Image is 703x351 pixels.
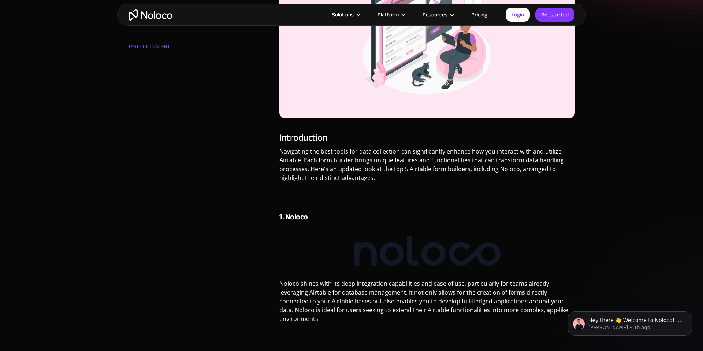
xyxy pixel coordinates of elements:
p: Noloco shines with its deep integration capabilities and ease of use, particularly for teams alre... [279,279,575,329]
a: Pricing [462,10,496,19]
iframe: Intercom notifications message [557,296,703,347]
div: Platform [368,10,413,19]
a: home [129,9,172,21]
h4: 1. Noloco [279,211,575,222]
h3: Introduction [279,132,575,143]
div: TABLE OF CONTENT [128,41,217,56]
a: Get started [535,8,574,22]
div: Solutions [323,10,368,19]
p: ‍ [279,332,575,347]
div: Resources [413,10,462,19]
p: Navigating the best tools for data collection can significantly enhance how you interact with and... [279,147,575,188]
p: ‍ [279,191,575,206]
div: Resources [423,10,447,19]
div: Platform [377,10,399,19]
a: Login [506,8,530,22]
div: Solutions [332,10,354,19]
